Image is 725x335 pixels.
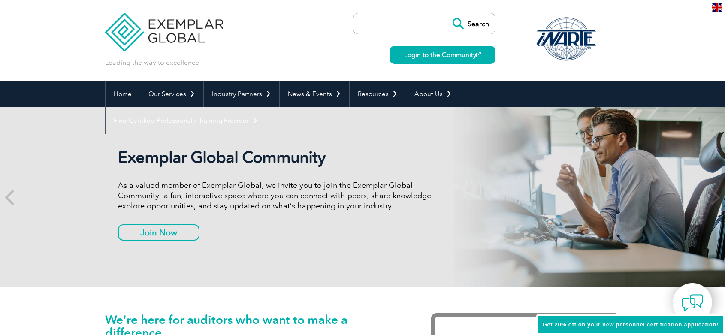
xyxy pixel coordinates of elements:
[543,321,719,328] span: Get 20% off on your new personnel certification application!
[682,292,703,314] img: contact-chat.png
[140,81,203,107] a: Our Services
[712,3,722,12] img: en
[105,58,199,67] p: Leading the way to excellence
[118,148,440,167] h2: Exemplar Global Community
[448,13,495,34] input: Search
[118,180,440,211] p: As a valued member of Exemplar Global, we invite you to join the Exemplar Global Community—a fun,...
[118,224,199,241] a: Join Now
[390,46,495,64] a: Login to the Community
[350,81,406,107] a: Resources
[280,81,349,107] a: News & Events
[204,81,279,107] a: Industry Partners
[476,52,481,57] img: open_square.png
[406,81,460,107] a: About Us
[106,107,266,134] a: Find Certified Professional / Training Provider
[106,81,140,107] a: Home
